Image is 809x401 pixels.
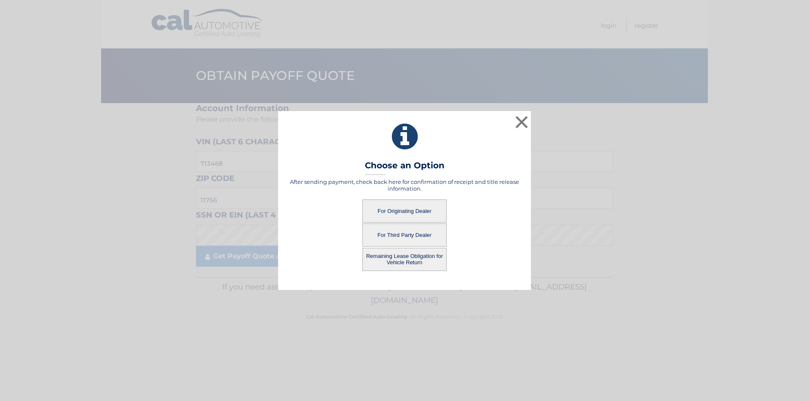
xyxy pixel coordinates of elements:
[362,199,447,223] button: For Originating Dealer
[513,114,530,130] button: ×
[362,248,447,271] button: Remaining Lease Obligation for Vehicle Return
[289,178,520,192] h5: After sending payment, check back here for confirmation of receipt and title release information.
[362,223,447,247] button: For Third Party Dealer
[365,160,445,175] h3: Choose an Option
